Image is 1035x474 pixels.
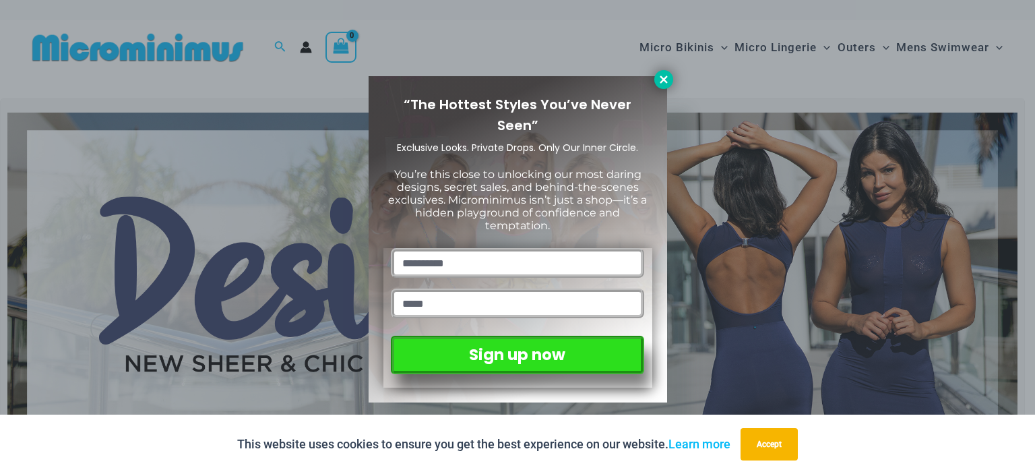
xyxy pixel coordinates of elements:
[397,141,638,154] span: Exclusive Looks. Private Drops. Only Our Inner Circle.
[668,437,730,451] a: Learn more
[388,168,647,233] span: You’re this close to unlocking our most daring designs, secret sales, and behind-the-scenes exclu...
[404,95,631,135] span: “The Hottest Styles You’ve Never Seen”
[237,434,730,454] p: This website uses cookies to ensure you get the best experience on our website.
[741,428,798,461] button: Accept
[654,70,673,89] button: Close
[391,336,644,374] button: Sign up now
